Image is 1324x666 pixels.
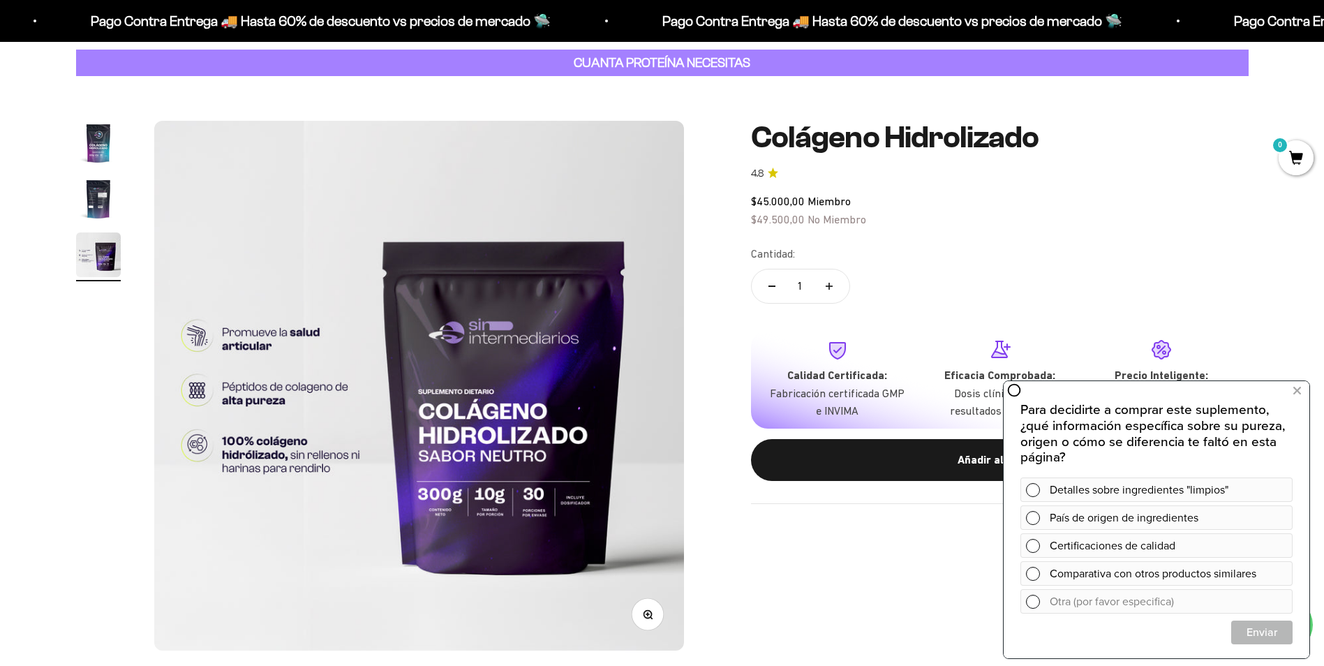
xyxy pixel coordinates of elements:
[779,451,1221,469] div: Añadir al carrito
[751,213,805,225] span: $49.500,00
[76,232,121,277] img: Colágeno Hidrolizado
[76,232,121,281] button: Ir al artículo 3
[787,369,887,382] strong: Calidad Certificada:
[930,385,1069,420] p: Dosis clínicas para resultados máximos
[661,10,1121,32] p: Pago Contra Entrega 🚚 Hasta 60% de descuento vs precios de mercado 🛸
[944,369,1055,382] strong: Eficacia Comprobada:
[751,195,805,207] span: $45.000,00
[76,121,121,165] img: Colágeno Hidrolizado
[751,439,1249,481] button: Añadir al carrito
[751,166,1249,182] a: 4.84.8 de 5.0 estrellas
[752,269,792,303] button: Reducir cantidad
[1279,151,1314,167] a: 0
[574,55,750,70] strong: CUANTA PROTEÍNA NECESITAS
[751,166,764,182] span: 4.8
[808,213,866,225] span: No Miembro
[76,121,121,170] button: Ir al artículo 1
[809,269,849,303] button: Aumentar cantidad
[76,177,121,221] img: Colágeno Hidrolizado
[154,121,684,651] img: Colágeno Hidrolizado
[1115,369,1208,382] strong: Precio Inteligente:
[768,385,907,420] p: Fabricación certificada GMP e INVIMA
[751,245,795,263] label: Cantidad:
[1004,380,1309,658] iframe: zigpoll-iframe
[76,177,121,225] button: Ir al artículo 2
[89,10,549,32] p: Pago Contra Entrega 🚚 Hasta 60% de descuento vs precios de mercado 🛸
[1272,137,1288,154] mark: 0
[808,195,851,207] span: Miembro
[751,121,1249,154] h1: Colágeno Hidrolizado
